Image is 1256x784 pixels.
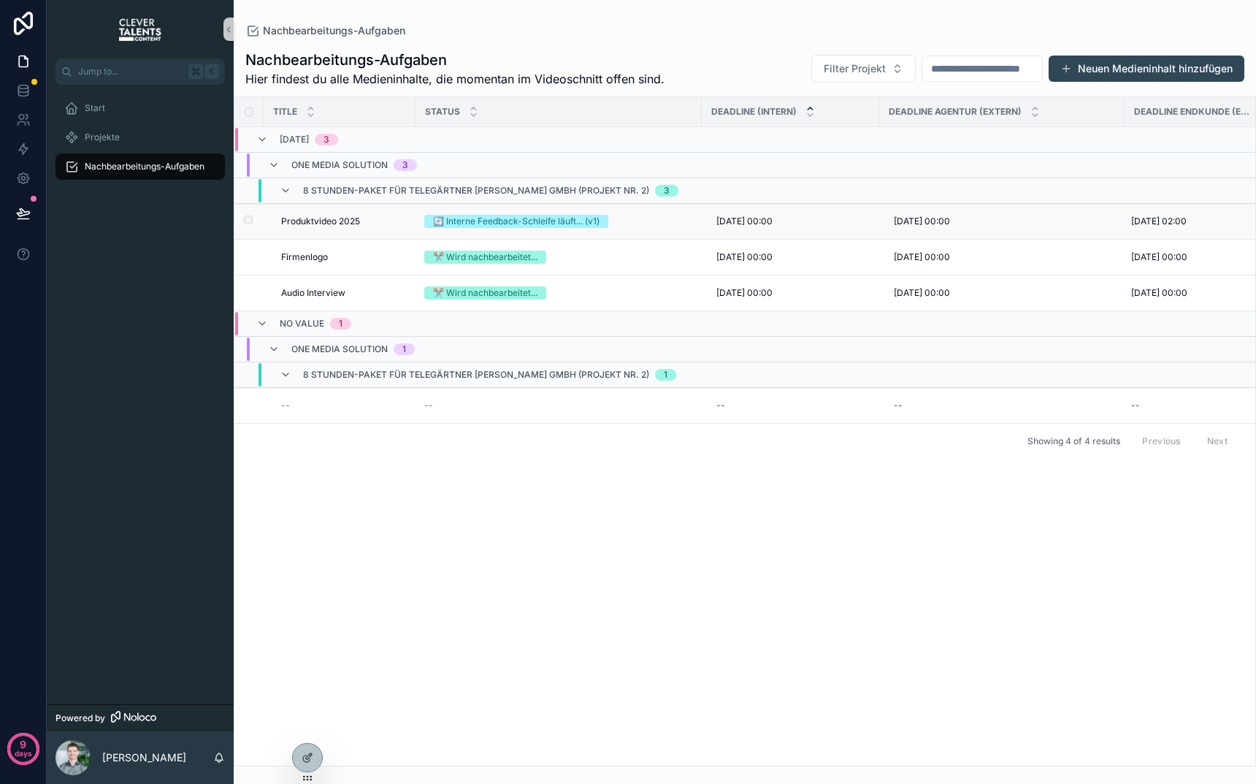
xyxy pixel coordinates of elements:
[824,61,886,76] span: Filter Projekt
[888,210,1116,233] a: [DATE] 00:00
[716,216,773,227] span: [DATE] 00:00
[303,185,649,197] span: 8 Stunden-Paket für Telegärtner [PERSON_NAME] GmbH (Projekt Nr. 2)
[424,215,693,228] a: 🔄 Interne Feedback-Schleife läuft... (v1)
[15,743,32,764] p: days
[245,70,665,88] span: Hier findest du alle Medieninhalte, die momentan im Videoschnitt offen sind.
[889,106,1022,118] span: Deadline Agentur (Extern)
[402,159,408,171] div: 3
[119,18,162,41] img: App logo
[281,251,407,263] a: Firmenlogo
[273,106,297,118] span: Title
[894,287,950,299] span: [DATE] 00:00
[55,58,225,85] button: Jump to...K
[281,287,345,299] span: Audio Interview
[811,55,916,83] button: Select Button
[425,106,460,118] span: Status
[1131,400,1140,411] div: --
[263,23,405,38] span: Nachbearbeitungs-Aufgaben
[323,134,329,145] div: 3
[894,251,950,263] span: [DATE] 00:00
[894,400,903,411] div: --
[85,132,120,143] span: Projekte
[55,153,225,180] a: Nachbearbeitungs-Aufgaben
[291,159,388,171] span: One Media Solution
[888,246,1116,269] a: [DATE] 00:00
[281,400,407,411] a: --
[888,394,1116,417] a: --
[339,318,342,330] div: 1
[433,215,600,228] div: 🔄 Interne Feedback-Schleife läuft... (v1)
[281,400,290,411] span: --
[291,343,388,355] span: One Media Solution
[85,102,105,114] span: Start
[281,287,407,299] a: Audio Interview
[281,216,407,227] a: Produktvideo 2025
[245,23,405,38] a: Nachbearbeitungs-Aufgaben
[1027,435,1120,447] span: Showing 4 of 4 results
[711,246,870,269] a: [DATE] 00:00
[433,251,537,264] div: ✂️ Wird nachbearbeitet...
[281,251,328,263] span: Firmenlogo
[716,400,725,411] div: --
[402,343,406,355] div: 1
[20,737,26,752] p: 9
[711,281,870,305] a: [DATE] 00:00
[716,251,773,263] span: [DATE] 00:00
[1134,106,1255,118] span: Deadline Endkunde (Extern)
[55,712,105,724] span: Powered by
[1131,216,1187,227] span: [DATE] 02:00
[711,106,797,118] span: Deadline (Intern)
[47,85,234,199] div: scrollable content
[85,161,204,172] span: Nachbearbeitungs-Aufgaben
[894,216,950,227] span: [DATE] 00:00
[280,134,309,145] span: [DATE]
[1049,56,1244,82] button: Neuen Medieninhalt hinzufügen
[206,66,218,77] span: K
[280,318,324,330] span: No value
[102,750,186,765] p: [PERSON_NAME]
[664,185,670,197] div: 3
[47,704,234,731] a: Powered by
[1131,251,1187,263] span: [DATE] 00:00
[55,95,225,121] a: Start
[424,286,693,300] a: ✂️ Wird nachbearbeitet...
[424,400,693,411] a: --
[433,286,537,300] div: ✂️ Wird nachbearbeitet...
[711,210,870,233] a: [DATE] 00:00
[245,50,665,70] h1: Nachbearbeitungs-Aufgaben
[424,251,693,264] a: ✂️ Wird nachbearbeitet...
[424,400,433,411] span: --
[716,287,773,299] span: [DATE] 00:00
[664,369,667,381] div: 1
[888,281,1116,305] a: [DATE] 00:00
[303,369,649,381] span: 8 Stunden-Paket für Telegärtner [PERSON_NAME] GmbH (Projekt Nr. 2)
[78,66,183,77] span: Jump to...
[281,216,360,227] span: Produktvideo 2025
[711,394,870,417] a: --
[1131,287,1187,299] span: [DATE] 00:00
[55,124,225,151] a: Projekte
